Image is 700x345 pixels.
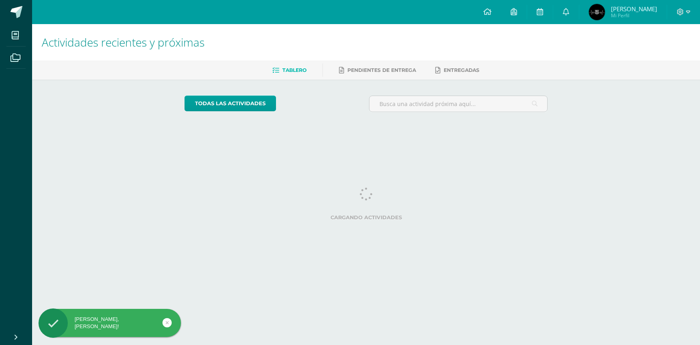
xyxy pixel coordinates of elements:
[589,4,605,20] img: 268cd5fa087cba37e991371f30ff5b70.png
[611,5,657,13] span: [PERSON_NAME]
[369,96,547,112] input: Busca una actividad próxima aquí...
[435,64,479,77] a: Entregadas
[272,64,306,77] a: Tablero
[444,67,479,73] span: Entregadas
[339,64,416,77] a: Pendientes de entrega
[42,35,205,50] span: Actividades recientes y próximas
[39,316,181,330] div: [PERSON_NAME], [PERSON_NAME]!
[185,96,276,111] a: todas las Actividades
[611,12,657,19] span: Mi Perfil
[185,214,548,220] label: Cargando actividades
[282,67,306,73] span: Tablero
[347,67,416,73] span: Pendientes de entrega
